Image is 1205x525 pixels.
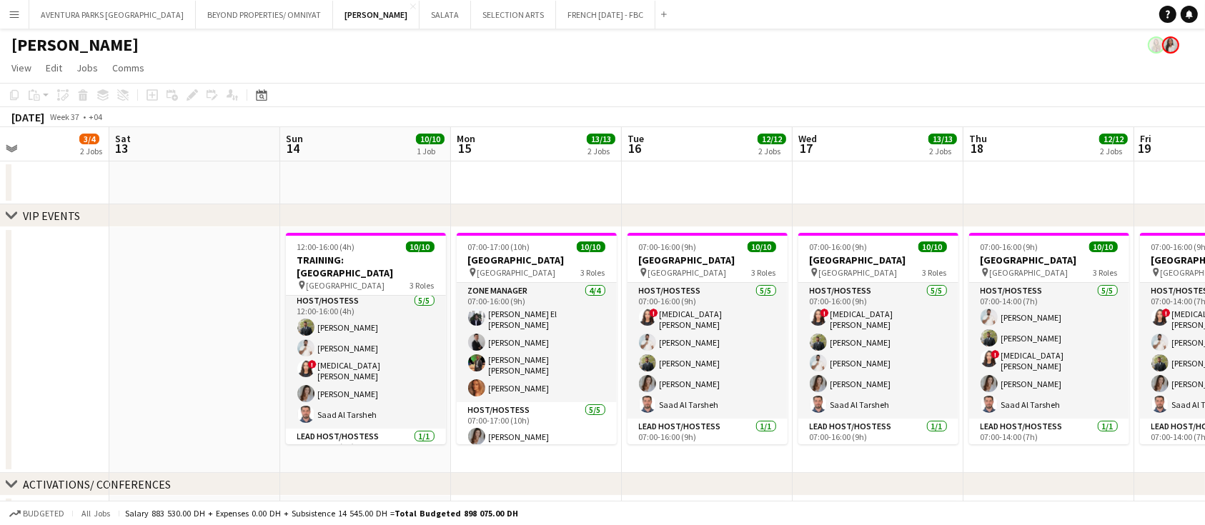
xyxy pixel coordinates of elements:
[587,146,615,156] div: 2 Jobs
[286,429,446,477] app-card-role: Lead Host/Hostess1/112:00-16:00 (4h)
[581,267,605,278] span: 3 Roles
[79,508,113,519] span: All jobs
[11,110,44,124] div: [DATE]
[577,241,605,252] span: 10/10
[1162,36,1179,54] app-user-avatar: Ines de Puybaudet
[929,146,956,156] div: 2 Jobs
[286,233,446,444] div: 12:00-16:00 (4h)10/10TRAINING: [GEOGRAPHIC_DATA] [GEOGRAPHIC_DATA]3 RolesHost/Hostess5/512:00-16:...
[468,241,530,252] span: 07:00-17:00 (10h)
[981,241,1038,252] span: 07:00-16:00 (9h)
[967,140,987,156] span: 18
[748,241,776,252] span: 10/10
[928,134,957,144] span: 13/13
[47,111,83,122] span: Week 37
[11,61,31,74] span: View
[7,506,66,521] button: Budgeted
[923,267,947,278] span: 3 Roles
[420,1,471,29] button: SALATA
[23,209,80,223] div: VIP EVENTS
[112,61,144,74] span: Comms
[650,309,658,317] span: !
[455,140,475,156] span: 15
[80,146,102,156] div: 2 Jobs
[297,241,355,252] span: 12:00-16:00 (4h)
[406,241,435,252] span: 10/10
[628,233,788,444] app-job-card: 07:00-16:00 (9h)10/10[GEOGRAPHIC_DATA] [GEOGRAPHIC_DATA]3 RolesHost/Hostess5/507:00-16:00 (9h)![M...
[23,509,64,519] span: Budgeted
[1100,146,1127,156] div: 2 Jobs
[286,132,303,145] span: Sun
[798,233,958,444] app-job-card: 07:00-16:00 (9h)10/10[GEOGRAPHIC_DATA] [GEOGRAPHIC_DATA]3 RolesHost/Hostess5/507:00-16:00 (9h)![M...
[307,280,385,291] span: [GEOGRAPHIC_DATA]
[477,267,556,278] span: [GEOGRAPHIC_DATA]
[1094,267,1118,278] span: 3 Roles
[969,132,987,145] span: Thu
[1162,309,1171,317] span: !
[1140,132,1151,145] span: Fri
[1089,241,1118,252] span: 10/10
[628,132,644,145] span: Tue
[76,61,98,74] span: Jobs
[628,283,788,419] app-card-role: Host/Hostess5/507:00-16:00 (9h)![MEDICAL_DATA][PERSON_NAME][PERSON_NAME][PERSON_NAME][PERSON_NAME...
[308,360,317,369] span: !
[115,132,131,145] span: Sat
[918,241,947,252] span: 10/10
[628,254,788,266] h3: [GEOGRAPHIC_DATA]
[1138,140,1151,156] span: 19
[125,508,518,519] div: Salary 883 530.00 DH + Expenses 0.00 DH + Subsistence 14 545.00 DH =
[798,254,958,266] h3: [GEOGRAPHIC_DATA]
[89,111,102,122] div: +04
[417,146,444,156] div: 1 Job
[79,134,99,144] span: 3/4
[969,283,1129,419] app-card-role: Host/Hostess5/507:00-14:00 (7h)[PERSON_NAME][PERSON_NAME]![MEDICAL_DATA][PERSON_NAME][PERSON_NAME...
[410,280,435,291] span: 3 Roles
[395,508,518,519] span: Total Budgeted 898 075.00 DH
[40,59,68,77] a: Edit
[798,132,817,145] span: Wed
[752,267,776,278] span: 3 Roles
[416,134,445,144] span: 10/10
[11,34,139,56] h1: [PERSON_NAME]
[628,419,788,467] app-card-role: Lead Host/Hostess1/107:00-16:00 (9h)
[284,140,303,156] span: 14
[648,267,727,278] span: [GEOGRAPHIC_DATA]
[810,241,868,252] span: 07:00-16:00 (9h)
[71,59,104,77] a: Jobs
[1099,134,1128,144] span: 12/12
[991,350,1000,359] span: !
[29,1,196,29] button: AVENTURA PARKS [GEOGRAPHIC_DATA]
[457,283,617,402] app-card-role: Zone Manager4/407:00-16:00 (9h)[PERSON_NAME] El [PERSON_NAME][PERSON_NAME][PERSON_NAME] [PERSON_N...
[758,146,785,156] div: 2 Jobs
[969,254,1129,266] h3: [GEOGRAPHIC_DATA]
[758,134,786,144] span: 12/12
[1148,36,1165,54] app-user-avatar: Viviane Melatti
[556,1,655,29] button: FRENCH [DATE] - FBC
[46,61,62,74] span: Edit
[106,59,150,77] a: Comms
[196,1,333,29] button: BEYOND PROPERTIES/ OMNIYAT
[969,419,1129,467] app-card-role: Lead Host/Hostess1/107:00-14:00 (7h)
[798,419,958,467] app-card-role: Lead Host/Hostess1/107:00-16:00 (9h)
[23,477,171,491] div: ACTIVATIONS/ CONFERENCES
[457,132,475,145] span: Mon
[819,267,898,278] span: [GEOGRAPHIC_DATA]
[625,140,644,156] span: 16
[639,241,697,252] span: 07:00-16:00 (9h)
[471,1,556,29] button: SELECTION ARTS
[6,59,37,77] a: View
[113,140,131,156] span: 13
[990,267,1068,278] span: [GEOGRAPHIC_DATA]
[969,233,1129,444] app-job-card: 07:00-16:00 (9h)10/10[GEOGRAPHIC_DATA] [GEOGRAPHIC_DATA]3 RolesHost/Hostess5/507:00-14:00 (7h)[PE...
[286,254,446,279] h3: TRAINING: [GEOGRAPHIC_DATA]
[286,293,446,429] app-card-role: Host/Hostess5/512:00-16:00 (4h)[PERSON_NAME][PERSON_NAME]![MEDICAL_DATA][PERSON_NAME][PERSON_NAME...
[796,140,817,156] span: 17
[333,1,420,29] button: [PERSON_NAME]
[798,283,958,419] app-card-role: Host/Hostess5/507:00-16:00 (9h)![MEDICAL_DATA][PERSON_NAME][PERSON_NAME][PERSON_NAME][PERSON_NAME...
[457,233,617,444] app-job-card: 07:00-17:00 (10h)10/10[GEOGRAPHIC_DATA] [GEOGRAPHIC_DATA]3 RolesZone Manager4/407:00-16:00 (9h)[P...
[457,254,617,266] h3: [GEOGRAPHIC_DATA]
[587,134,615,144] span: 13/13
